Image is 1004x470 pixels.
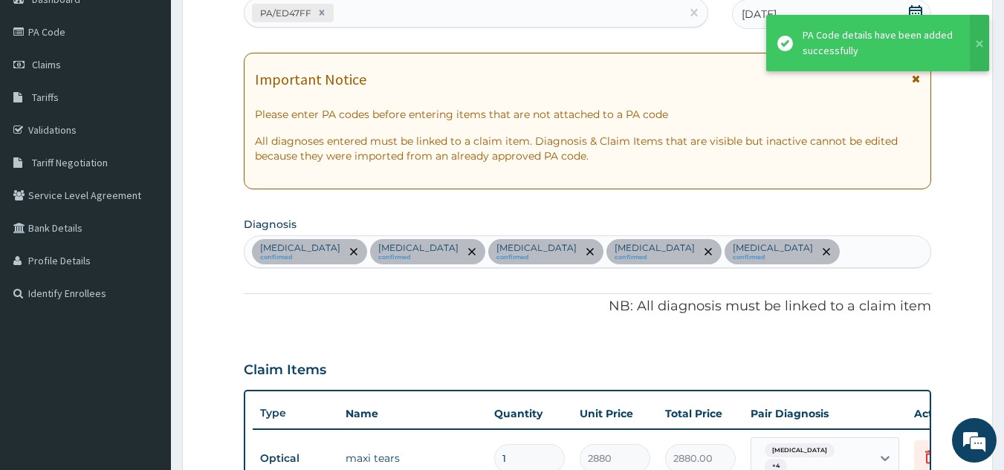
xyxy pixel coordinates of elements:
[244,297,932,316] p: NB: All diagnosis must be linked to a claim item
[338,399,487,428] th: Name
[820,245,833,258] span: remove selection option
[742,7,777,22] span: [DATE]
[733,242,813,254] p: [MEDICAL_DATA]
[765,443,835,458] span: [MEDICAL_DATA]
[907,399,981,428] th: Actions
[615,242,695,254] p: [MEDICAL_DATA]
[803,27,956,59] div: PA Code details have been added successfully
[32,91,59,104] span: Tariffs
[378,254,459,261] small: confirmed
[615,254,695,261] small: confirmed
[487,399,572,428] th: Quantity
[86,140,205,290] span: We're online!
[7,313,283,365] textarea: Type your message and hit 'Enter'
[572,399,658,428] th: Unit Price
[255,134,921,163] p: All diagnoses entered must be linked to a claim item. Diagnosis & Claim Items that are visible bu...
[255,71,366,88] h1: Important Notice
[32,156,108,169] span: Tariff Negotiation
[658,399,743,428] th: Total Price
[733,254,813,261] small: confirmed
[244,7,279,43] div: Minimize live chat window
[583,245,597,258] span: remove selection option
[253,399,338,427] th: Type
[260,242,340,254] p: [MEDICAL_DATA]
[347,245,360,258] span: remove selection option
[256,4,314,22] div: PA/ED47FF
[378,242,459,254] p: [MEDICAL_DATA]
[496,254,577,261] small: confirmed
[32,58,61,71] span: Claims
[702,245,715,258] span: remove selection option
[77,83,250,102] div: Chat with us now
[244,362,326,379] h3: Claim Items
[743,399,907,428] th: Pair Diagnosis
[260,254,340,261] small: confirmed
[244,217,297,232] label: Diagnosis
[27,74,60,111] img: d_794563401_company_1708531726252_794563401
[465,245,479,258] span: remove selection option
[255,107,921,122] p: Please enter PA codes before entering items that are not attached to a PA code
[496,242,577,254] p: [MEDICAL_DATA]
